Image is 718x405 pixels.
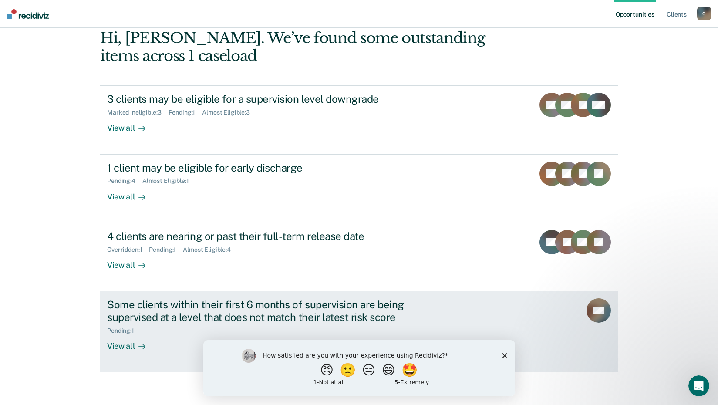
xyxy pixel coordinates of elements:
[100,223,618,291] a: 4 clients are nearing or past their full-term release dateOverridden:1Pending:1Almost Eligible:4V...
[203,340,515,396] iframe: Survey by Kim from Recidiviz
[100,291,618,372] a: Some clients within their first 6 months of supervision are being supervised at a level that does...
[149,246,183,253] div: Pending : 1
[107,246,149,253] div: Overridden : 1
[100,85,618,154] a: 3 clients may be eligible for a supervision level downgradeMarked Ineligible:3Pending:1Almost Eli...
[107,116,156,133] div: View all
[107,298,413,324] div: Some clients within their first 6 months of supervision are being supervised at a level that does...
[107,334,156,351] div: View all
[202,109,257,116] div: Almost Eligible : 3
[107,93,413,105] div: 3 clients may be eligible for a supervision level downgrade
[107,253,156,270] div: View all
[169,109,202,116] div: Pending : 1
[107,230,413,243] div: 4 clients are nearing or past their full-term release date
[7,9,49,19] img: Recidiviz
[183,246,238,253] div: Almost Eligible : 4
[107,185,156,202] div: View all
[107,327,141,334] div: Pending : 1
[697,7,711,20] button: C
[688,375,709,396] iframe: Intercom live chat
[107,109,168,116] div: Marked Ineligible : 3
[107,177,142,185] div: Pending : 4
[142,177,196,185] div: Almost Eligible : 1
[107,162,413,174] div: 1 client may be eligible for early discharge
[100,155,618,223] a: 1 client may be eligible for early dischargePending:4Almost Eligible:1View all
[100,29,514,65] div: Hi, [PERSON_NAME]. We’ve found some outstanding items across 1 caseload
